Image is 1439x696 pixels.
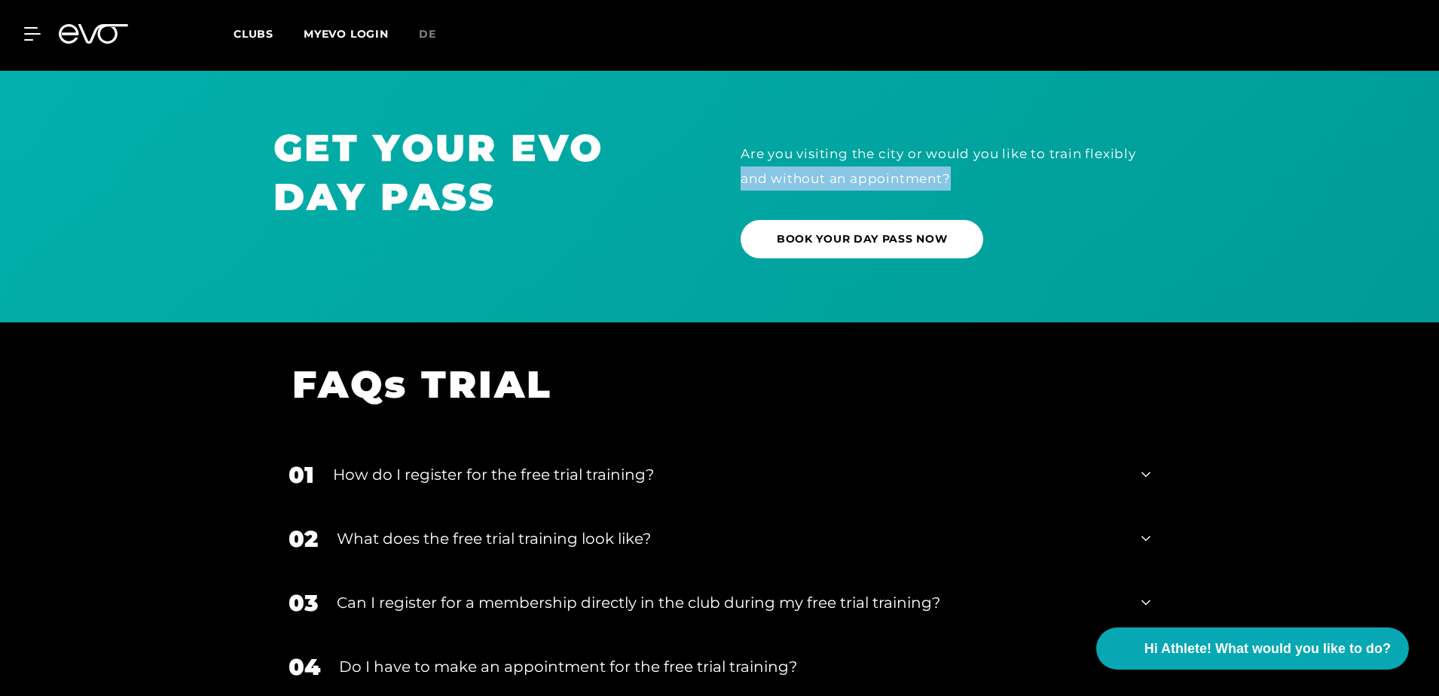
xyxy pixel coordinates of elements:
[304,27,389,41] a: MYEVO LOGIN
[741,142,1166,191] div: Are you visiting the city or would you like to train flexibly and without an appointment?
[273,124,698,221] h1: GET YOUR EVO DAY PASS
[777,231,947,247] span: BOOK YOUR DAY PASS NOW
[333,463,1123,486] div: How do I register for the free trial training?
[289,650,320,684] div: 04
[337,591,1123,614] div: Can I register for a membership directly in the club during my free trial training?
[339,655,1123,678] div: Do I have to make an appointment for the free trial training?
[289,586,318,620] div: 03
[1144,639,1391,659] span: Hi Athlete! What would you like to do?
[234,27,273,41] span: Clubs
[289,522,318,556] div: 02
[419,26,454,43] a: de
[289,458,314,492] div: 01
[292,360,1128,409] h1: FAQs TRIAL
[234,26,304,41] a: Clubs
[337,527,1123,550] div: What does the free trial training look like?
[1096,627,1409,670] button: Hi Athlete! What would you like to do?
[741,220,983,258] a: BOOK YOUR DAY PASS NOW
[419,27,436,41] span: de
